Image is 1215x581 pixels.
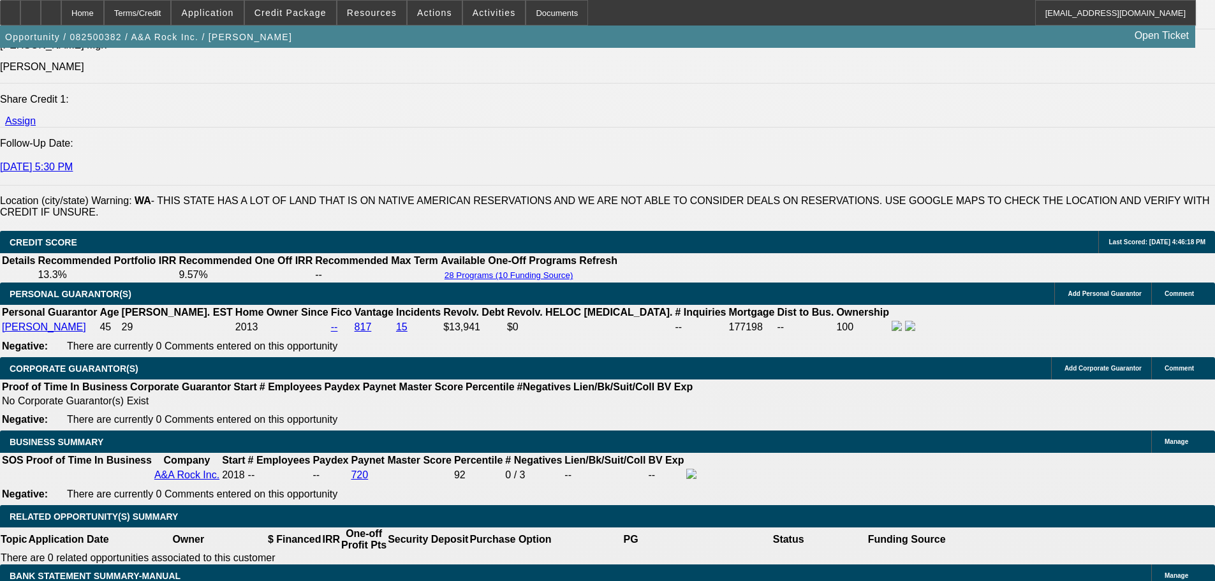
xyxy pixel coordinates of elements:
[441,270,577,281] button: 28 Programs (10 Funding Source)
[777,320,835,334] td: --
[454,469,503,481] div: 92
[647,468,684,482] td: --
[122,307,233,318] b: [PERSON_NAME]. EST
[573,381,654,392] b: Lien/Bk/Suit/Coll
[355,307,394,318] b: Vantage
[248,455,311,466] b: # Employees
[1130,25,1194,47] a: Open Ticket
[154,469,219,480] a: A&A Rock Inc.
[337,1,406,25] button: Resources
[10,364,138,374] span: CORPORATE GUARANTOR(S)
[564,455,645,466] b: Lien/Bk/Suit/Coll
[1108,239,1205,246] span: Last Scored: [DATE] 4:46:18 PM
[396,307,441,318] b: Incidents
[164,455,210,466] b: Company
[245,1,336,25] button: Credit Package
[507,307,673,318] b: Revolv. HELOC [MEDICAL_DATA].
[331,321,338,332] a: --
[564,468,646,482] td: --
[443,307,504,318] b: Revolv. Debt
[648,455,684,466] b: BV Exp
[181,8,233,18] span: Application
[27,527,109,552] th: Application Date
[10,289,131,299] span: PERSONAL GUARANTOR(S)
[235,307,328,318] b: Home Owner Since
[178,268,313,281] td: 9.57%
[466,381,514,392] b: Percentile
[10,437,103,447] span: BUSINESS SUMMARY
[657,381,693,392] b: BV Exp
[454,455,503,466] b: Percentile
[363,381,463,392] b: Paynet Master Score
[37,254,177,267] th: Recommended Portfolio IRR
[341,527,387,552] th: One-off Profit Pts
[728,320,776,334] td: 177198
[313,455,348,466] b: Paydex
[892,321,902,331] img: facebook-icon.png
[686,469,696,479] img: facebook-icon.png
[552,527,709,552] th: PG
[347,8,397,18] span: Resources
[321,527,341,552] th: IRR
[222,455,245,466] b: Start
[408,1,462,25] button: Actions
[254,8,327,18] span: Credit Package
[233,381,256,392] b: Start
[440,254,578,267] th: Available One-Off Programs
[387,527,469,552] th: Security Deposit
[314,268,439,281] td: --
[1,454,24,467] th: SOS
[396,321,408,332] a: 15
[260,381,322,392] b: # Employees
[417,8,452,18] span: Actions
[5,32,292,42] span: Opportunity / 082500382 / A&A Rock Inc. / [PERSON_NAME]
[2,341,48,351] b: Negative:
[67,414,337,425] span: There are currently 0 Comments entered on this opportunity
[1165,438,1188,445] span: Manage
[1165,290,1194,297] span: Comment
[312,468,349,482] td: --
[443,320,505,334] td: $13,941
[10,237,77,247] span: CREDIT SCORE
[674,320,726,334] td: --
[506,320,674,334] td: $0
[2,489,48,499] b: Negative:
[469,527,552,552] th: Purchase Option
[130,381,231,392] b: Corporate Guarantor
[110,527,267,552] th: Owner
[248,469,255,480] span: --
[351,455,451,466] b: Paynet Master Score
[1068,290,1142,297] span: Add Personal Guarantor
[351,469,368,480] a: 720
[267,527,322,552] th: $ Financed
[1,395,698,408] td: No Corporate Guarantor(s) Exist
[710,527,867,552] th: Status
[578,254,618,267] th: Refresh
[1165,365,1194,372] span: Comment
[221,468,246,482] td: 2018
[836,320,890,334] td: 100
[1,381,128,393] th: Proof of Time In Business
[355,321,372,332] a: 817
[463,1,526,25] button: Activities
[2,414,48,425] b: Negative:
[905,321,915,331] img: linkedin-icon.png
[473,8,516,18] span: Activities
[505,455,562,466] b: # Negatives
[836,307,889,318] b: Ownership
[2,307,97,318] b: Personal Guarantor
[1,254,36,267] th: Details
[121,320,233,334] td: 29
[10,511,178,522] span: RELATED OPPORTUNITY(S) SUMMARY
[135,195,151,206] b: WA
[2,321,86,332] a: [PERSON_NAME]
[178,254,313,267] th: Recommended One Off IRR
[37,268,177,281] td: 13.3%
[99,307,119,318] b: Age
[325,381,360,392] b: Paydex
[331,307,352,318] b: Fico
[99,320,119,334] td: 45
[235,321,258,332] span: 2013
[172,1,243,25] button: Application
[67,341,337,351] span: There are currently 0 Comments entered on this opportunity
